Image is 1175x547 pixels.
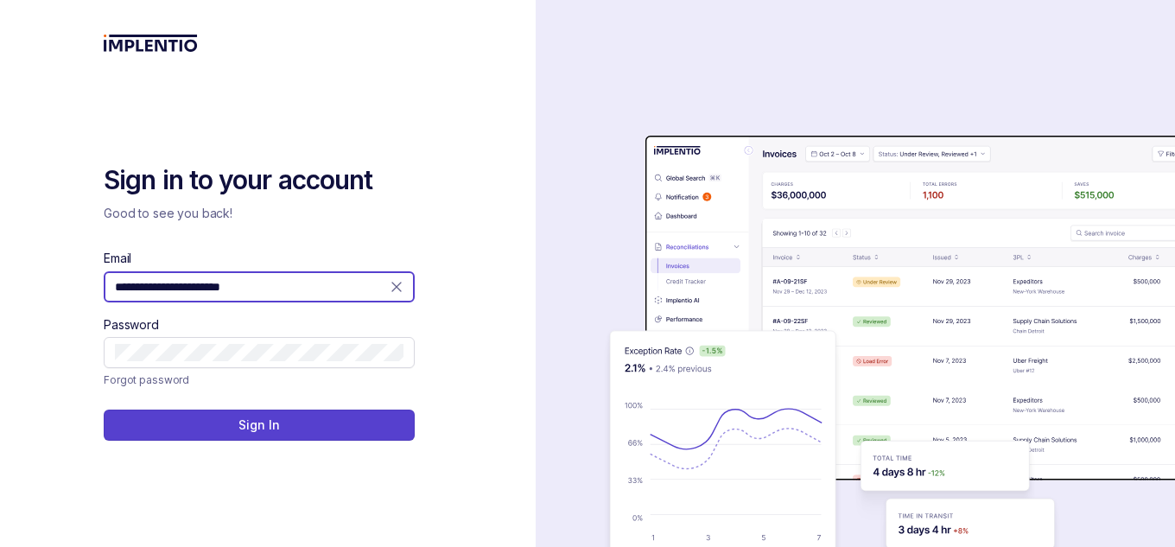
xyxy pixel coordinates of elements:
[104,372,189,389] a: Link Forgot password
[104,35,198,52] img: logo
[238,417,279,434] p: Sign In
[104,205,415,222] p: Good to see you back!
[104,410,415,441] button: Sign In
[104,163,415,198] h2: Sign in to your account
[104,250,131,267] label: Email
[104,316,159,334] label: Password
[104,372,189,389] p: Forgot password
